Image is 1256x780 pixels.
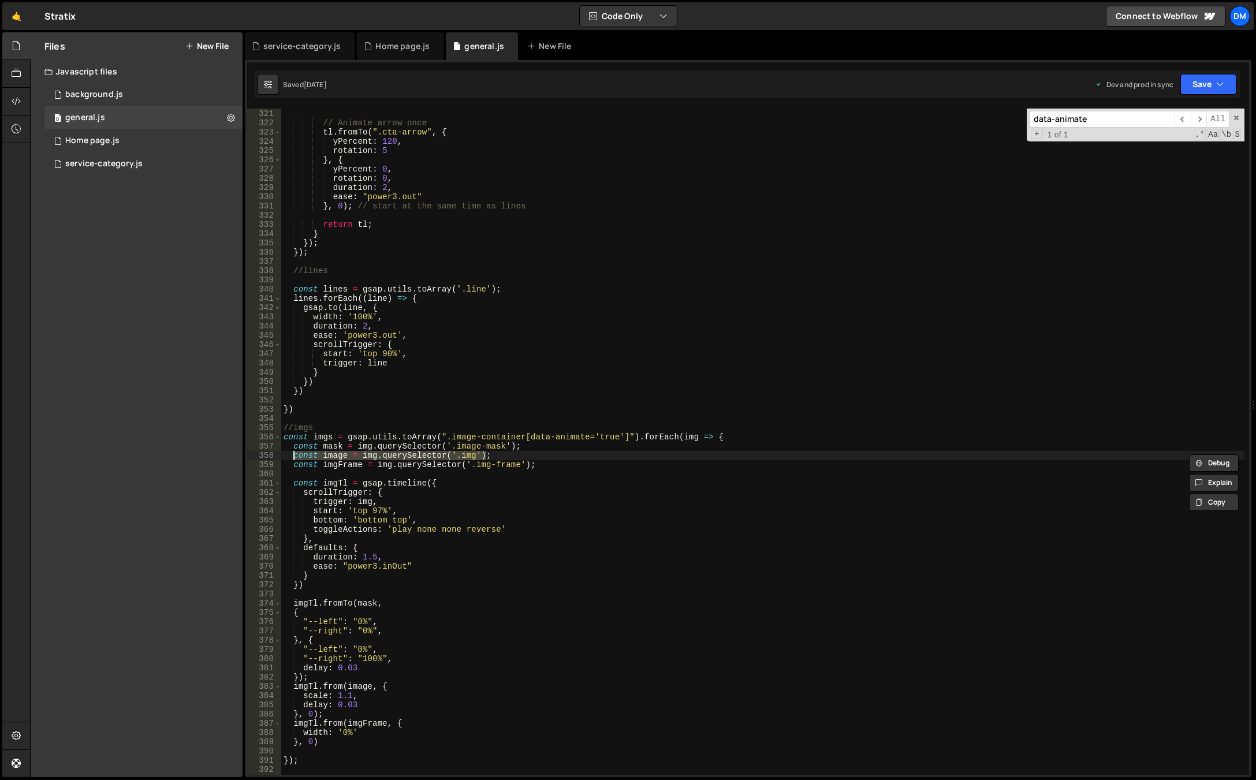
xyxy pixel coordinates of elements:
div: 377 [247,626,281,636]
div: 359 [247,460,281,469]
div: 372 [247,580,281,589]
div: 389 [247,737,281,747]
div: 340 [247,285,281,294]
div: 362 [247,488,281,497]
div: service-category.js [263,40,341,52]
div: 391 [247,756,281,765]
div: 373 [247,589,281,599]
div: 361 [247,479,281,488]
div: 350 [247,377,281,386]
span: Search In Selection [1233,129,1241,140]
div: 364 [247,506,281,516]
div: 375 [247,608,281,617]
div: 379 [247,645,281,654]
div: 339 [247,275,281,285]
span: Whole Word Search [1220,129,1232,140]
div: [DATE] [304,80,327,89]
div: 342 [247,303,281,312]
span: RegExp Search [1194,129,1206,140]
div: 357 [247,442,281,451]
div: 371 [247,571,281,580]
div: 360 [247,469,281,479]
div: 366 [247,525,281,534]
div: 367 [247,534,281,543]
div: Dev and prod in sync [1095,80,1173,89]
div: 335 [247,238,281,248]
a: 🤙 [2,2,31,30]
div: 352 [247,395,281,405]
a: Connect to Webflow [1106,6,1226,27]
div: 374 [247,599,281,608]
div: 338 [247,266,281,275]
button: Code Only [580,6,677,27]
div: 331 [247,201,281,211]
div: 384 [247,691,281,700]
div: 345 [247,331,281,340]
h2: Files [44,40,65,53]
div: Saved [283,80,327,89]
div: 387 [247,719,281,728]
div: Home page.js [375,40,430,52]
div: 347 [247,349,281,359]
div: 324 [247,137,281,146]
div: 390 [247,747,281,756]
div: 353 [247,405,281,414]
div: 332 [247,211,281,220]
a: Dm [1229,6,1250,27]
div: 363 [247,497,281,506]
div: 356 [247,432,281,442]
div: 346 [247,340,281,349]
div: 386 [247,710,281,719]
div: 341 [247,294,281,303]
div: 325 [247,146,281,155]
div: 358 [247,451,281,460]
div: background.js [65,89,123,100]
div: Stratix [44,9,76,23]
div: 392 [247,765,281,774]
div: 381 [247,663,281,673]
div: Home page.js [65,136,120,146]
div: 388 [247,728,281,737]
div: 365 [247,516,281,525]
div: 16575/45066.js [44,83,243,106]
span: 0 [54,114,61,124]
div: 378 [247,636,281,645]
div: general.js [65,113,105,123]
div: 370 [247,562,281,571]
div: 326 [247,155,281,165]
div: 336 [247,248,281,257]
div: 355 [247,423,281,432]
div: general.js [464,40,504,52]
div: Javascript files [31,60,243,83]
: 16575/45977.js [44,129,243,152]
input: Search for [1030,111,1175,128]
button: Explain [1189,474,1239,491]
div: 376 [247,617,281,626]
div: 383 [247,682,281,691]
div: 333 [247,220,281,229]
span: ​ [1175,111,1191,128]
div: 349 [247,368,281,377]
div: 354 [247,414,281,423]
div: 369 [247,553,281,562]
button: New File [185,42,229,51]
div: 344 [247,322,281,331]
span: CaseSensitive Search [1207,129,1219,140]
span: Alt-Enter [1206,111,1229,128]
span: ​ [1191,111,1207,128]
div: 337 [247,257,281,266]
button: Copy [1189,494,1239,511]
div: 327 [247,165,281,174]
div: 368 [247,543,281,553]
span: Toggle Replace mode [1031,129,1043,139]
div: 382 [247,673,281,682]
button: Debug [1189,454,1239,472]
div: 323 [247,128,281,137]
div: 329 [247,183,281,192]
div: 385 [247,700,281,710]
div: New File [527,40,576,52]
div: 351 [247,386,281,395]
div: 348 [247,359,281,368]
div: service-category.js [65,159,143,169]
